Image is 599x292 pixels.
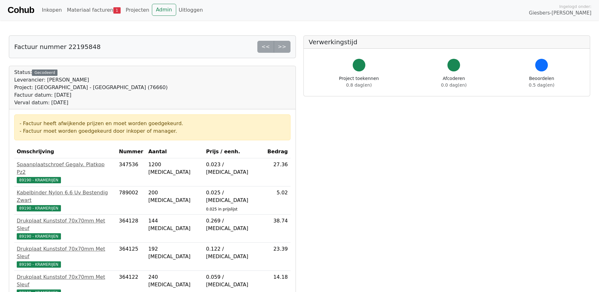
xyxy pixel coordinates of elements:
div: Drukplaat Kunststof 70x70mm Met Sleuf [17,273,114,289]
th: Omschrijving [14,145,117,158]
div: Verval datum: [DATE] [14,99,168,106]
td: 5.02 [265,186,291,215]
th: Aantal [146,145,204,158]
div: Project toekennen [339,75,379,88]
span: 1 [113,7,121,14]
div: 240 [MEDICAL_DATA] [148,273,201,289]
div: Factuur datum: [DATE] [14,91,168,99]
span: 89190 - KRAMERIJEN [17,261,61,268]
a: Inkopen [39,4,64,16]
div: Afcoderen [441,75,467,88]
div: Drukplaat Kunststof 70x70mm Met Sleuf [17,217,114,232]
div: 200 [MEDICAL_DATA] [148,189,201,204]
a: Drukplaat Kunststof 70x70mm Met Sleuf89190 - KRAMERIJEN [17,245,114,268]
div: Spaanplaatschroef Gegalv. Platkop Pz2 [17,161,114,176]
span: 89190 - KRAMERIJEN [17,233,61,240]
div: 1200 [MEDICAL_DATA] [148,161,201,176]
span: 89190 - KRAMERIJEN [17,177,61,183]
a: Cohub [8,3,34,18]
div: 144 [MEDICAL_DATA] [148,217,201,232]
span: 89190 - KRAMERIJEN [17,205,61,211]
div: - Factuur moet worden goedgekeurd door inkoper of manager. [20,127,285,135]
div: 0.122 / [MEDICAL_DATA] [206,245,262,260]
div: Project: [GEOGRAPHIC_DATA] - [GEOGRAPHIC_DATA] (76660) [14,84,168,91]
div: - Factuur heeft afwijkende prijzen en moet worden goedgekeurd. [20,120,285,127]
th: Nummer [117,145,146,158]
div: 192 [MEDICAL_DATA] [148,245,201,260]
a: Materiaal facturen1 [64,4,123,16]
th: Prijs / eenh. [204,145,265,158]
td: 38.74 [265,215,291,243]
td: 347536 [117,158,146,186]
div: Gecodeerd [32,70,57,76]
div: Status: [14,69,168,106]
h5: Factuur nummer 22195848 [14,43,101,51]
div: 0.025 / [MEDICAL_DATA] [206,189,262,204]
div: 0.269 / [MEDICAL_DATA] [206,217,262,232]
a: Uitloggen [176,4,206,16]
span: Giesbers-[PERSON_NAME] [529,9,591,17]
span: 0.8 dag(en) [346,82,372,88]
h5: Verwerkingstijd [309,38,585,46]
div: 0.023 / [MEDICAL_DATA] [206,161,262,176]
a: Spaanplaatschroef Gegalv. Platkop Pz289190 - KRAMERIJEN [17,161,114,184]
sub: 0.025 in prijslijst [206,207,237,211]
div: Drukplaat Kunststof 70x70mm Met Sleuf [17,245,114,260]
td: 27.36 [265,158,291,186]
span: 0.0 dag(en) [441,82,467,88]
a: Projecten [123,4,152,16]
td: 364128 [117,215,146,243]
td: 23.39 [265,243,291,271]
td: 364125 [117,243,146,271]
th: Bedrag [265,145,291,158]
a: Drukplaat Kunststof 70x70mm Met Sleuf89190 - KRAMERIJEN [17,217,114,240]
div: Kabelbinder Nylon 6.6 Uv Bestendig Zwart [17,189,114,204]
div: 0.059 / [MEDICAL_DATA] [206,273,262,289]
div: Leverancier: [PERSON_NAME] [14,76,168,84]
span: 0.5 dag(en) [529,82,554,88]
div: Beoordelen [529,75,554,88]
span: Ingelogd onder: [559,3,591,9]
td: 789002 [117,186,146,215]
a: Kabelbinder Nylon 6.6 Uv Bestendig Zwart89190 - KRAMERIJEN [17,189,114,212]
a: Admin [152,4,176,16]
